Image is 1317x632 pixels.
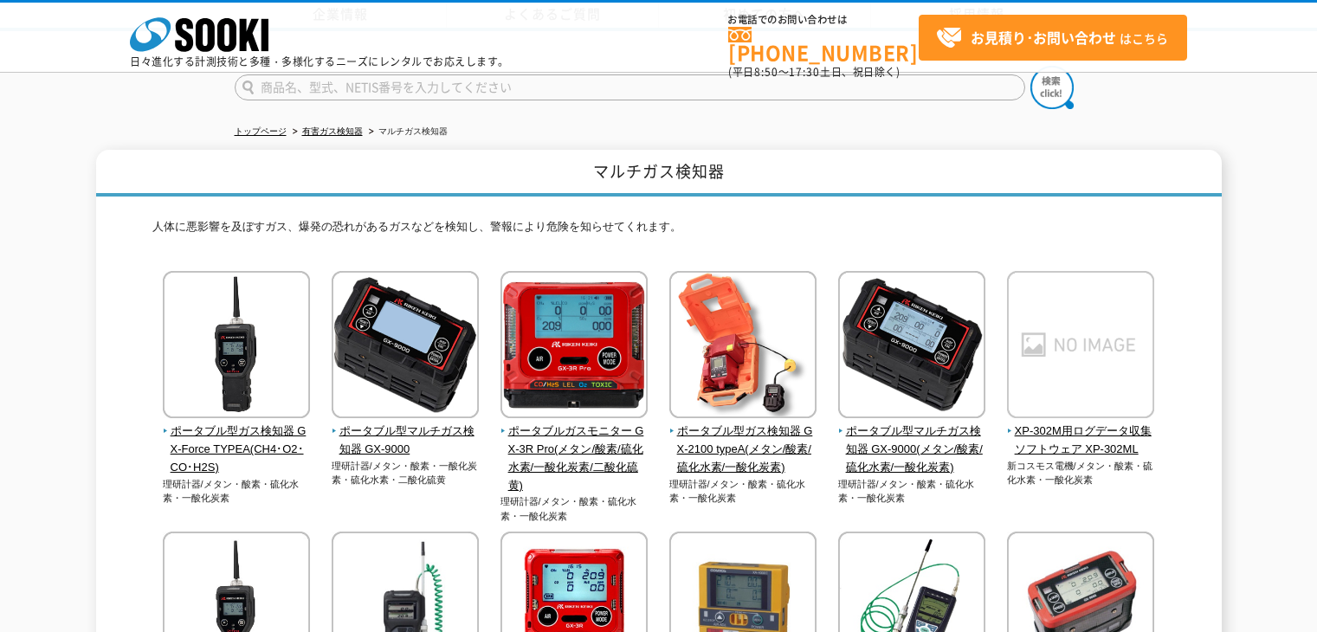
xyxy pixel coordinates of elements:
[728,15,919,25] span: お電話でのお問い合わせは
[728,64,900,80] span: (平日 ～ 土日、祝日除く)
[1007,459,1155,487] p: 新コスモス電機/メタン・酸素・硫化水素・一酸化炭素
[130,56,509,67] p: 日々進化する計測技術と多種・多様化するニーズにレンタルでお応えします。
[302,126,363,136] a: 有害ガス検知器
[971,27,1116,48] strong: お見積り･お問い合わせ
[500,271,648,422] img: ポータブルガスモニター GX-3R Pro(メタン/酸素/硫化水素/一酸化炭素/二酸化硫黄)
[152,218,1165,245] p: 人体に悪影響を及ぼすガス、爆発の恐れがあるガスなどを検知し、警報により危険を知らせてくれます。
[332,406,480,458] a: ポータブル型マルチガス検知器 GX-9000
[235,74,1025,100] input: 商品名、型式、NETIS番号を入力してください
[163,477,311,506] p: 理研計器/メタン・酸素・硫化水素・一酸化炭素
[1030,66,1074,109] img: btn_search.png
[936,25,1168,51] span: はこちら
[96,150,1222,197] h1: マルチガス検知器
[500,422,649,494] span: ポータブルガスモニター GX-3R Pro(メタン/酸素/硫化水素/一酸化炭素/二酸化硫黄)
[500,406,649,494] a: ポータブルガスモニター GX-3R Pro(メタン/酸素/硫化水素/一酸化炭素/二酸化硫黄)
[332,271,479,422] img: ポータブル型マルチガス検知器 GX-9000
[365,123,448,141] li: マルチガス検知器
[669,422,817,476] span: ポータブル型ガス検知器 GX-2100 typeA(メタン/酸素/硫化水素/一酸化炭素)
[838,271,985,422] img: ポータブル型マルチガス検知器 GX-9000(メタン/酸素/硫化水素/一酸化炭素)
[838,406,986,476] a: ポータブル型マルチガス検知器 GX-9000(メタン/酸素/硫化水素/一酸化炭素)
[1007,406,1155,458] a: XP-302M用ログデータ収集ソフトウェア XP-302ML
[163,406,311,476] a: ポータブル型ガス検知器 GX-Force TYPEA(CH4･O2･CO･H2S)
[838,477,986,506] p: 理研計器/メタン・酸素・硫化水素・一酸化炭素
[163,271,310,422] img: ポータブル型ガス検知器 GX-Force TYPEA(CH4･O2･CO･H2S)
[669,477,817,506] p: 理研計器/メタン・酸素・硫化水素・一酸化炭素
[235,126,287,136] a: トップページ
[919,15,1187,61] a: お見積り･お問い合わせはこちら
[1007,422,1155,459] span: XP-302M用ログデータ収集ソフトウェア XP-302ML
[332,422,480,459] span: ポータブル型マルチガス検知器 GX-9000
[789,64,820,80] span: 17:30
[1007,271,1154,422] img: XP-302M用ログデータ収集ソフトウェア XP-302ML
[838,422,986,476] span: ポータブル型マルチガス検知器 GX-9000(メタン/酸素/硫化水素/一酸化炭素)
[163,422,311,476] span: ポータブル型ガス検知器 GX-Force TYPEA(CH4･O2･CO･H2S)
[754,64,778,80] span: 8:50
[669,406,817,476] a: ポータブル型ガス検知器 GX-2100 typeA(メタン/酸素/硫化水素/一酸化炭素)
[669,271,817,422] img: ポータブル型ガス検知器 GX-2100 typeA(メタン/酸素/硫化水素/一酸化炭素)
[728,27,919,62] a: [PHONE_NUMBER]
[332,459,480,487] p: 理研計器/メタン・酸素・一酸化炭素・硫化水素・二酸化硫黄
[500,494,649,523] p: 理研計器/メタン・酸素・硫化水素・一酸化炭素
